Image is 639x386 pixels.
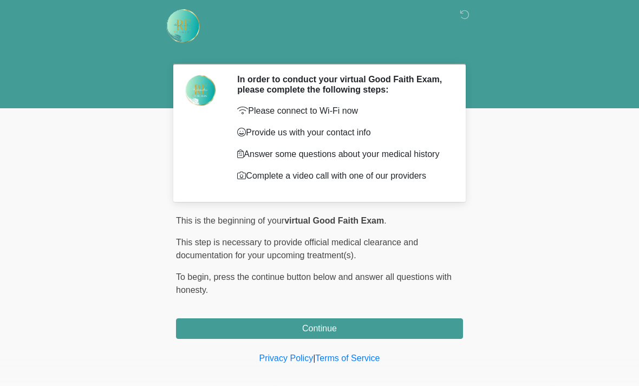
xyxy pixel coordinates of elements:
span: press the continue button below and answer all questions with honesty. [176,272,452,295]
p: Provide us with your contact info [237,126,447,139]
span: To begin, [176,272,213,282]
button: Continue [176,318,463,339]
p: Please connect to Wi-Fi now [237,104,447,117]
span: . [384,216,386,225]
img: Rehydrate Aesthetics & Wellness Logo [165,8,201,44]
p: Complete a video call with one of our providers [237,169,447,182]
span: This is the beginning of your [176,216,284,225]
h2: In order to conduct your virtual Good Faith Exam, please complete the following steps: [237,74,447,95]
span: This step is necessary to provide official medical clearance and documentation for your upcoming ... [176,238,418,260]
strong: virtual Good Faith Exam [284,216,384,225]
a: Terms of Service [315,354,380,363]
p: Answer some questions about your medical history [237,148,447,161]
a: Privacy Policy [259,354,314,363]
img: Agent Avatar [184,74,217,107]
a: | [313,354,315,363]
